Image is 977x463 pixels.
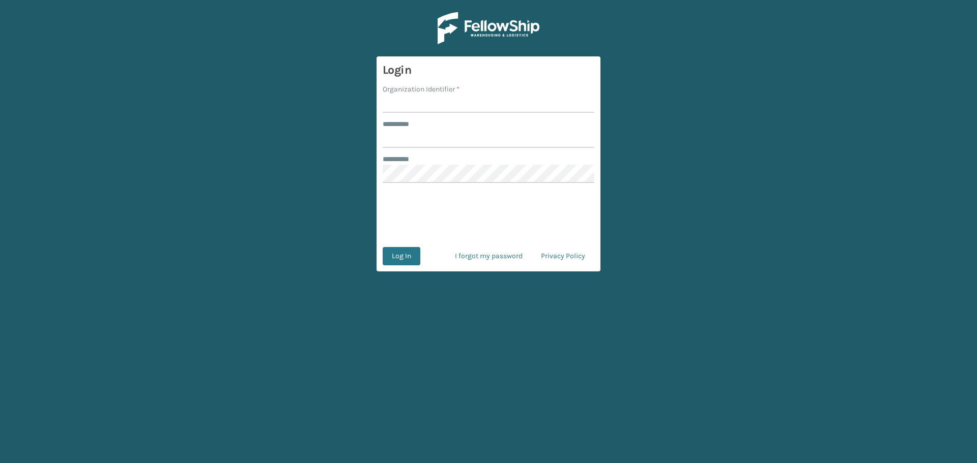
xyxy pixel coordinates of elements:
button: Log In [383,247,420,265]
a: I forgot my password [446,247,532,265]
label: Organization Identifier [383,84,459,95]
a: Privacy Policy [532,247,594,265]
iframe: reCAPTCHA [411,195,566,235]
h3: Login [383,63,594,78]
img: Logo [438,12,539,44]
